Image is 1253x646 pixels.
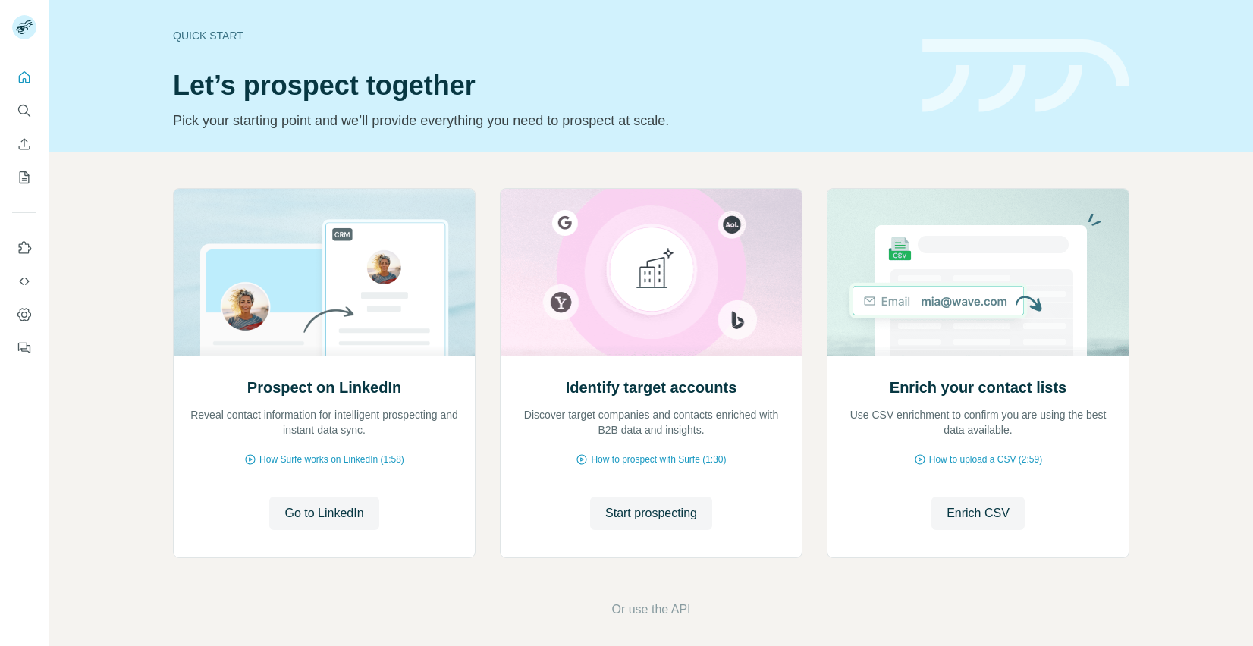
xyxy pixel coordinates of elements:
[173,28,904,43] div: Quick start
[931,497,1025,530] button: Enrich CSV
[259,453,404,466] span: How Surfe works on LinkedIn (1:58)
[516,407,787,437] p: Discover target companies and contacts enriched with B2B data and insights.
[284,504,363,522] span: Go to LinkedIn
[12,301,36,328] button: Dashboard
[12,97,36,124] button: Search
[947,504,1010,522] span: Enrich CSV
[890,377,1066,398] h2: Enrich your contact lists
[827,189,1129,356] img: Enrich your contact lists
[247,377,401,398] h2: Prospect on LinkedIn
[12,164,36,191] button: My lists
[173,110,904,131] p: Pick your starting point and we’ll provide everything you need to prospect at scale.
[566,377,737,398] h2: Identify target accounts
[12,234,36,262] button: Use Surfe on LinkedIn
[269,497,378,530] button: Go to LinkedIn
[189,407,460,437] p: Reveal contact information for intelligent prospecting and instant data sync.
[929,453,1042,466] span: How to upload a CSV (2:59)
[843,407,1113,437] p: Use CSV enrichment to confirm you are using the best data available.
[12,64,36,91] button: Quick start
[12,130,36,158] button: Enrich CSV
[12,334,36,362] button: Feedback
[590,497,712,530] button: Start prospecting
[605,504,697,522] span: Start prospecting
[173,189,476,356] img: Prospect on LinkedIn
[173,71,904,101] h1: Let’s prospect together
[12,268,36,295] button: Use Surfe API
[500,189,802,356] img: Identify target accounts
[611,601,690,619] button: Or use the API
[591,453,726,466] span: How to prospect with Surfe (1:30)
[922,39,1129,113] img: banner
